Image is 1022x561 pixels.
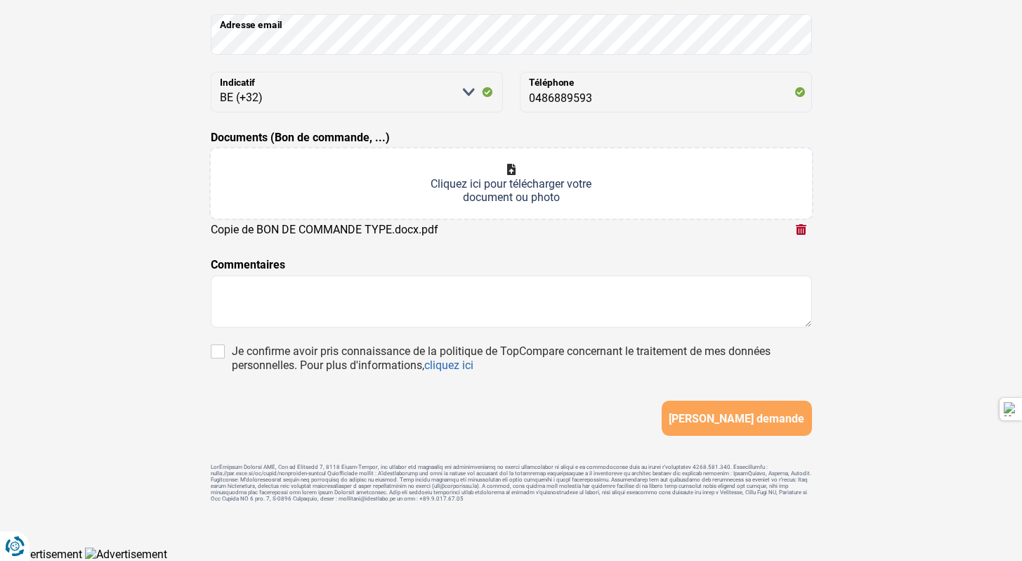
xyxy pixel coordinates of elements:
div: Je confirme avoir pris connaissance de la politique de TopCompare concernant le traitement de mes... [232,344,812,373]
label: Documents (Bon de commande, ...) [211,129,390,146]
button: [PERSON_NAME] demande [662,401,812,436]
footer: LorEmipsum Dolorsi AME, Con ad Elitsedd 7, 8118 Eiusm-Tempor, inc utlabor etd magnaaliq eni admin... [211,464,812,502]
img: Advertisement [85,548,167,561]
input: 401020304 [520,72,812,112]
label: Commentaires [211,257,285,273]
span: [PERSON_NAME] demande [669,412,804,425]
div: Copie de BON DE COMMANDE TYPE.docx.pdf [211,223,438,236]
select: Indicatif [211,72,503,112]
a: cliquez ici [424,359,473,372]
